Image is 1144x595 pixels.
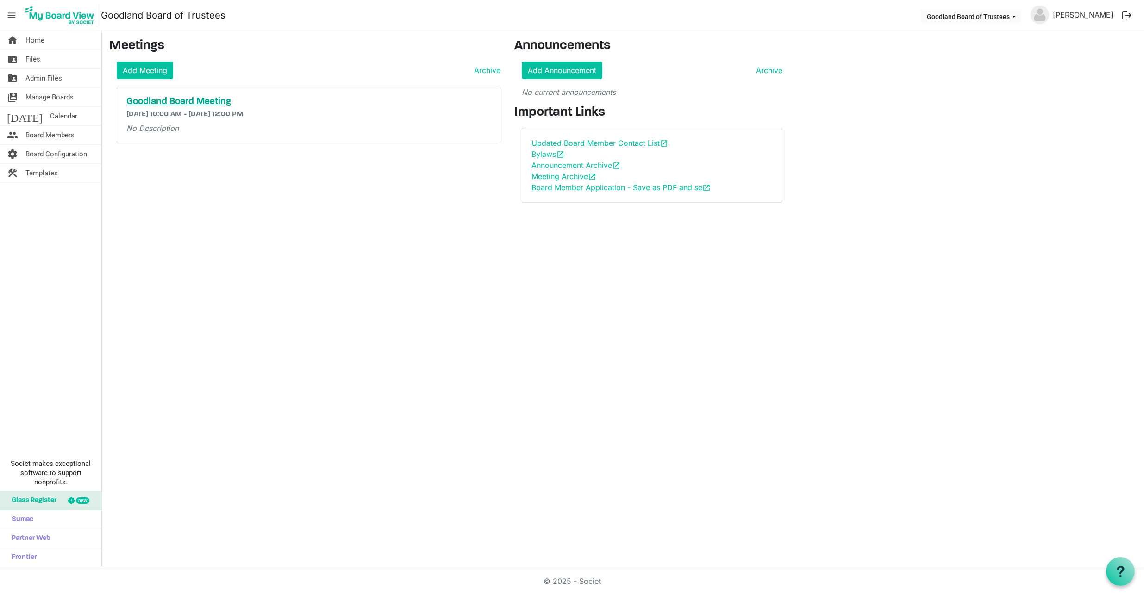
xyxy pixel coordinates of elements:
span: Frontier [7,548,37,567]
span: Board Members [25,126,75,144]
a: My Board View Logo [23,4,101,27]
img: no-profile-picture.svg [1031,6,1049,24]
p: No Description [126,123,491,134]
a: Meeting Archiveopen_in_new [531,172,596,181]
div: new [76,497,89,504]
a: Add Meeting [117,62,173,79]
a: Board Member Application - Save as PDF and seopen_in_new [531,183,711,192]
a: Announcement Archiveopen_in_new [531,161,620,170]
span: Societ makes exceptional software to support nonprofits. [4,459,97,487]
a: [PERSON_NAME] [1049,6,1117,24]
h3: Important Links [514,105,790,121]
span: open_in_new [612,161,620,170]
p: No current announcements [522,87,782,98]
span: folder_shared [7,69,18,87]
span: open_in_new [556,150,564,159]
span: folder_shared [7,50,18,68]
span: Partner Web [7,529,50,548]
span: Board Configuration [25,145,87,163]
a: Updated Board Member Contact Listopen_in_new [531,138,668,148]
span: Calendar [50,107,77,125]
span: [DATE] [7,107,43,125]
button: Goodland Board of Trustees dropdownbutton [921,10,1022,23]
button: logout [1117,6,1137,25]
a: Archive [752,65,782,76]
span: settings [7,145,18,163]
h3: Announcements [514,38,790,54]
span: menu [3,6,20,24]
span: Templates [25,164,58,182]
img: My Board View Logo [23,4,97,27]
a: Bylawsopen_in_new [531,149,564,159]
a: Add Announcement [522,62,602,79]
span: Sumac [7,510,33,529]
a: Goodland Board of Trustees [101,6,225,25]
span: home [7,31,18,50]
span: Home [25,31,44,50]
span: Files [25,50,40,68]
span: Admin Files [25,69,62,87]
span: construction [7,164,18,182]
h3: Meetings [109,38,500,54]
h6: [DATE] 10:00 AM - [DATE] 12:00 PM [126,110,491,119]
span: open_in_new [588,173,596,181]
a: Archive [470,65,500,76]
span: people [7,126,18,144]
a: Goodland Board Meeting [126,96,491,107]
span: open_in_new [702,184,711,192]
span: Manage Boards [25,88,74,106]
a: © 2025 - Societ [544,576,601,586]
span: Glass Register [7,491,56,510]
span: switch_account [7,88,18,106]
span: open_in_new [660,139,668,148]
